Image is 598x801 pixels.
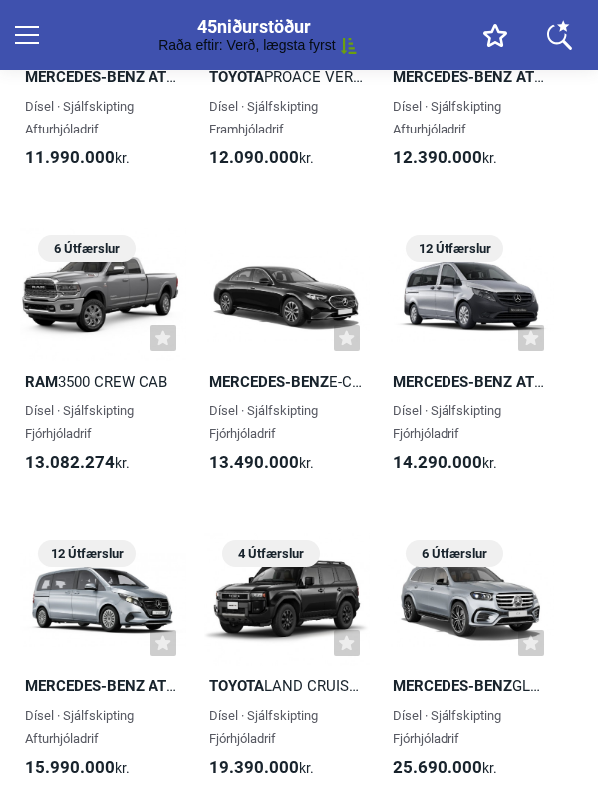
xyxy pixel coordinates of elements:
b: Mercedes-Benz Atvinnubílar [25,68,254,86]
a: 12 ÚtfærslurMercedes-Benz Atvinnubílar[PERSON_NAME] 114 CDI 4MATIC millilangurDísel · Sjálfskipti... [388,228,554,493]
span: 6 Útfærslur [48,235,126,262]
a: Mercedes-BenzE-Class Saloon E 220d 4MATICDísel · SjálfskiptingFjórhjóladrif13.490.000kr. [204,228,371,493]
b: Mercedes-Benz Atvinnubílar [25,677,254,695]
b: Toyota [209,677,264,695]
span: Dísel · Sjálfskipting Framhjóladrif [209,99,318,136]
h2: E-Class Saloon E 220d 4MATIC [204,371,371,394]
span: 12 Útfærslur [416,235,493,262]
b: Mercedes-Benz [209,373,329,391]
b: Toyota [209,68,264,86]
span: kr. [209,756,314,780]
h2: V-Class 220d millilangur [20,675,186,698]
span: 6 Útfærslur [416,540,493,567]
span: Dísel · Sjálfskipting Fjórhjóladrif [209,708,318,746]
h2: Land Cruiser 250 [204,675,371,698]
b: RAM [25,373,58,391]
span: Dísel · Sjálfskipting Fjórhjóladrif [393,708,501,746]
b: 13.082.274 [25,452,115,472]
b: 13.490.000 [209,452,299,472]
a: 12 ÚtfærslurMercedes-Benz AtvinnubílarV-Class 220d millilangurDísel · SjálfskiptingAfturhjóladrif... [20,533,186,798]
h2: Sprinter pallbíll 317 CDI millilangur [20,66,186,89]
b: Mercedes-Benz [393,677,512,695]
button: Raða eftir: Verð, lægsta fyrst [158,37,356,54]
a: 6 ÚtfærslurMercedes-BenzGLS 350 d 4MATICDísel · SjálfskiptingFjórhjóladrif25.690.000kr. [388,533,554,798]
b: 19.390.000 [209,757,299,777]
span: Dísel · Sjálfskipting Fjórhjóladrif [209,403,318,441]
span: kr. [25,756,130,780]
span: kr. [393,451,497,475]
h2: Proace Verso Langur [204,66,371,89]
span: Dísel · Sjálfskipting Afturhjóladrif [25,99,134,136]
h2: [PERSON_NAME] 114 CDI 4MATIC millilangur [388,371,554,394]
span: Raða eftir: Verð, lægsta fyrst [158,37,335,54]
span: Dísel · Sjálfskipting Fjórhjóladrif [25,403,134,441]
span: kr. [25,146,130,170]
span: Dísel · Sjálfskipting Afturhjóladrif [25,708,134,746]
span: kr. [209,146,314,170]
span: 4 Útfærslur [232,540,310,567]
b: 11.990.000 [25,147,115,167]
span: Dísel · Sjálfskipting Fjórhjóladrif [393,403,501,441]
h2: GLS 350 d 4MATIC [388,675,554,698]
h1: 45 niðurstöður [55,16,452,37]
b: 12.090.000 [209,147,299,167]
span: 12 Útfærslur [48,540,126,567]
span: Dísel · Sjálfskipting Afturhjóladrif [393,99,501,136]
h2: Sprinter 317 CDI millilangur [388,66,554,89]
span: kr. [25,451,130,475]
b: 14.290.000 [393,452,482,472]
span: kr. [393,756,497,780]
a: 4 ÚtfærslurToyotaLand Cruiser 250Dísel · SjálfskiptingFjórhjóladrif19.390.000kr. [204,533,371,798]
b: 15.990.000 [25,757,115,777]
a: 6 ÚtfærslurRAM3500 Crew CabDísel · SjálfskiptingFjórhjóladrif13.082.274kr. [20,228,186,493]
span: kr. [393,146,497,170]
b: 12.390.000 [393,147,482,167]
h2: 3500 Crew Cab [20,371,186,394]
span: kr. [209,451,314,475]
b: 25.690.000 [393,757,482,777]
